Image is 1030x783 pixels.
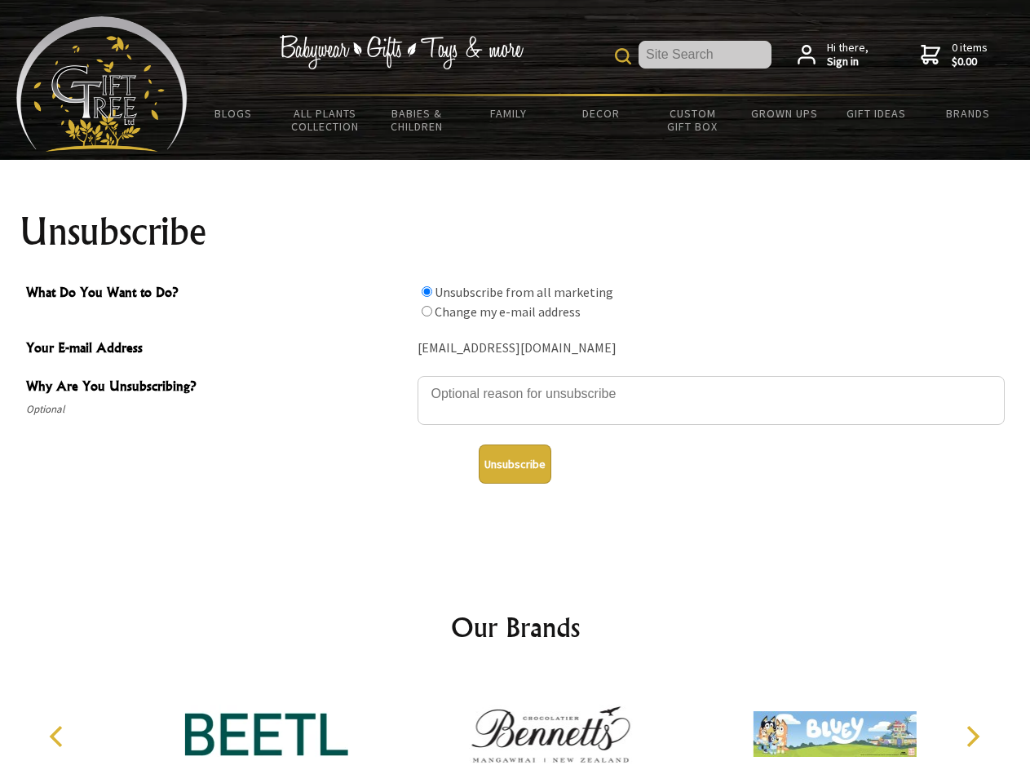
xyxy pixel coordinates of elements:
[738,96,830,130] a: Grown Ups
[827,41,869,69] span: Hi there,
[798,41,869,69] a: Hi there,Sign in
[952,55,988,69] strong: $0.00
[954,719,990,754] button: Next
[479,445,551,484] button: Unsubscribe
[33,608,998,647] h2: Our Brands
[647,96,739,144] a: Custom Gift Box
[615,48,631,64] img: product search
[280,96,372,144] a: All Plants Collection
[279,35,524,69] img: Babywear - Gifts - Toys & more
[463,96,555,130] a: Family
[26,400,409,419] span: Optional
[555,96,647,130] a: Decor
[922,96,1015,130] a: Brands
[20,212,1011,251] h1: Unsubscribe
[422,286,432,297] input: What Do You Want to Do?
[418,336,1005,361] div: [EMAIL_ADDRESS][DOMAIN_NAME]
[921,41,988,69] a: 0 items$0.00
[830,96,922,130] a: Gift Ideas
[26,338,409,361] span: Your E-mail Address
[422,306,432,316] input: What Do You Want to Do?
[418,376,1005,425] textarea: Why Are You Unsubscribing?
[435,284,613,300] label: Unsubscribe from all marketing
[952,40,988,69] span: 0 items
[371,96,463,144] a: Babies & Children
[639,41,771,69] input: Site Search
[827,55,869,69] strong: Sign in
[188,96,280,130] a: BLOGS
[26,376,409,400] span: Why Are You Unsubscribing?
[16,16,188,152] img: Babyware - Gifts - Toys and more...
[26,282,409,306] span: What Do You Want to Do?
[435,303,581,320] label: Change my e-mail address
[41,719,77,754] button: Previous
